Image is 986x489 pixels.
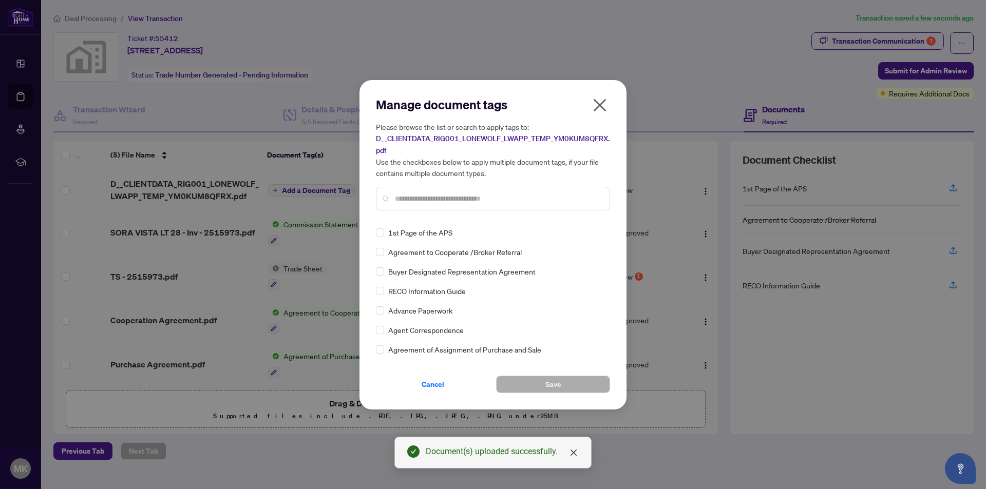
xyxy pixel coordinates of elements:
[376,96,610,113] h2: Manage document tags
[422,376,444,393] span: Cancel
[496,376,610,393] button: Save
[388,246,522,258] span: Agreement to Cooperate /Broker Referral
[376,376,490,393] button: Cancel
[945,453,976,484] button: Open asap
[570,448,578,457] span: close
[407,445,420,458] span: check-circle
[376,121,610,179] h5: Please browse the list or search to apply tags to: Use the checkboxes below to apply multiple doc...
[376,134,610,155] span: D__CLIENTDATA_RIG001_LONEWOLF_LWAPP_TEMP_YM0KUM8QFRX.pdf
[388,305,452,316] span: Advance Paperwork
[388,266,536,277] span: Buyer Designated Representation Agreement
[388,227,452,238] span: 1st Page of the APS
[388,285,466,297] span: RECO Information Guide
[568,447,579,458] a: Close
[592,97,608,113] span: close
[388,344,541,355] span: Agreement of Assignment of Purchase and Sale
[388,324,464,336] span: Agent Correspondence
[426,445,579,458] div: Document(s) uploaded successfully.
